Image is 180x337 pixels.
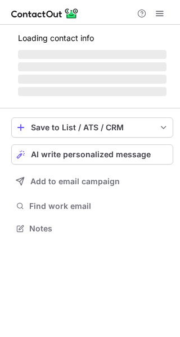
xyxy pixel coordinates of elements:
span: Find work email [29,201,169,211]
span: Add to email campaign [30,177,120,186]
div: Save to List / ATS / CRM [31,123,154,132]
span: Notes [29,224,169,234]
button: Notes [11,221,173,236]
span: ‌ [18,75,166,84]
img: ContactOut v5.3.10 [11,7,79,20]
button: Find work email [11,198,173,214]
button: save-profile-one-click [11,117,173,138]
button: Add to email campaign [11,171,173,192]
span: ‌ [18,87,166,96]
span: AI write personalized message [31,150,151,159]
span: ‌ [18,50,166,59]
p: Loading contact info [18,34,166,43]
span: ‌ [18,62,166,71]
button: AI write personalized message [11,144,173,165]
